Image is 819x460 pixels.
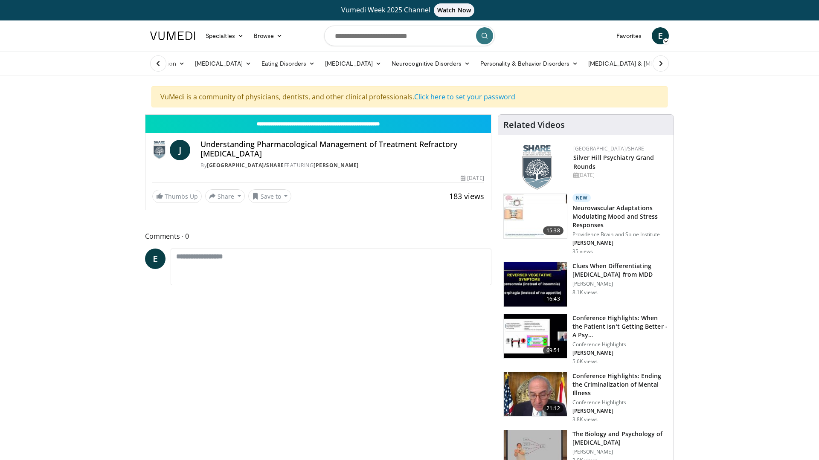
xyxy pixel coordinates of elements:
[572,408,668,414] p: [PERSON_NAME]
[503,372,668,423] a: 21:12 Conference Highlights: Ending the Criminalization of Mental Illness Conference Highlights [...
[522,145,552,190] img: f8aaeb6d-318f-4fcf-bd1d-54ce21f29e87.png.150x105_q85_autocrop_double_scale_upscale_version-0.2.png
[200,162,484,169] div: By FEATURING
[475,55,583,72] a: Personality & Behavior Disorders
[503,194,668,255] a: 15:38 New Neurovascular Adaptations Modulating Mood and Stress Responses Providence Brain and Spi...
[611,27,647,44] a: Favorites
[543,404,563,413] span: 21:12
[572,204,668,229] h3: Neurovascular Adaptations Modulating Mood and Stress Responses
[200,27,249,44] a: Specialties
[573,145,645,152] a: [GEOGRAPHIC_DATA]/SHARE
[449,191,484,201] span: 183 views
[572,448,668,455] p: [PERSON_NAME]
[543,346,563,355] span: 69:51
[504,262,567,307] img: a6520382-d332-4ed3-9891-ee688fa49237.150x105_q85_crop-smart_upscale.jpg
[573,153,654,171] a: Silver Hill Psychiatry Grand Rounds
[543,226,563,235] span: 15:38
[572,399,668,406] p: Conference Highlights
[320,55,386,72] a: [MEDICAL_DATA]
[151,86,668,107] div: VuMedi is a community of physicians, dentists, and other clinical professionals.
[256,55,320,72] a: Eating Disorders
[434,3,474,17] span: Watch Now
[572,358,598,365] p: 5.6K views
[572,231,668,238] p: Providence Brain and Spine Institute
[248,189,292,203] button: Save to
[414,92,515,101] a: Click here to set your password
[572,350,668,356] p: [PERSON_NAME]
[150,32,195,40] img: VuMedi Logo
[190,55,256,72] a: [MEDICAL_DATA]
[543,295,563,303] span: 16:43
[504,372,567,417] img: 1419e6f0-d69a-482b-b3ae-1573189bf46e.150x105_q85_crop-smart_upscale.jpg
[572,416,598,423] p: 3.8K views
[503,120,565,130] h4: Related Videos
[152,140,166,160] img: Silver Hill Hospital/SHARE
[207,162,284,169] a: [GEOGRAPHIC_DATA]/SHARE
[386,55,475,72] a: Neurocognitive Disorders
[572,240,668,246] p: [PERSON_NAME]
[461,174,484,182] div: [DATE]
[652,27,669,44] a: E
[145,231,491,242] span: Comments 0
[170,140,190,160] a: J
[572,289,598,296] p: 8.1K views
[503,262,668,307] a: 16:43 Clues When Differentiating [MEDICAL_DATA] from MDD [PERSON_NAME] 8.1K views
[572,248,593,255] p: 35 views
[249,27,288,44] a: Browse
[573,171,667,179] div: [DATE]
[151,3,668,17] a: Vumedi Week 2025 ChannelWatch Now
[572,372,668,397] h3: Conference Highlights: Ending the Criminalization of Mental Illness
[152,190,202,203] a: Thumbs Up
[504,314,567,359] img: 4362ec9e-0993-4580-bfd4-8e18d57e1d49.150x105_q85_crop-smart_upscale.jpg
[572,314,668,339] h3: Conference Highlights: When the Patient Isn't Getting Better - A Psy…
[572,430,668,447] h3: The Biology and Psychology of [MEDICAL_DATA]
[504,194,567,238] img: 4562edde-ec7e-4758-8328-0659f7ef333d.150x105_q85_crop-smart_upscale.jpg
[145,249,166,269] a: E
[314,162,359,169] a: [PERSON_NAME]
[572,194,591,202] p: New
[503,314,668,365] a: 69:51 Conference Highlights: When the Patient Isn't Getting Better - A Psy… Conference Highlights...
[205,189,245,203] button: Share
[572,262,668,279] h3: Clues When Differentiating [MEDICAL_DATA] from MDD
[583,55,705,72] a: [MEDICAL_DATA] & [MEDICAL_DATA]
[324,26,495,46] input: Search topics, interventions
[200,140,484,158] h4: Understanding Pharmacological Management of Treatment Refractory [MEDICAL_DATA]
[572,341,668,348] p: Conference Highlights
[572,281,668,287] p: [PERSON_NAME]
